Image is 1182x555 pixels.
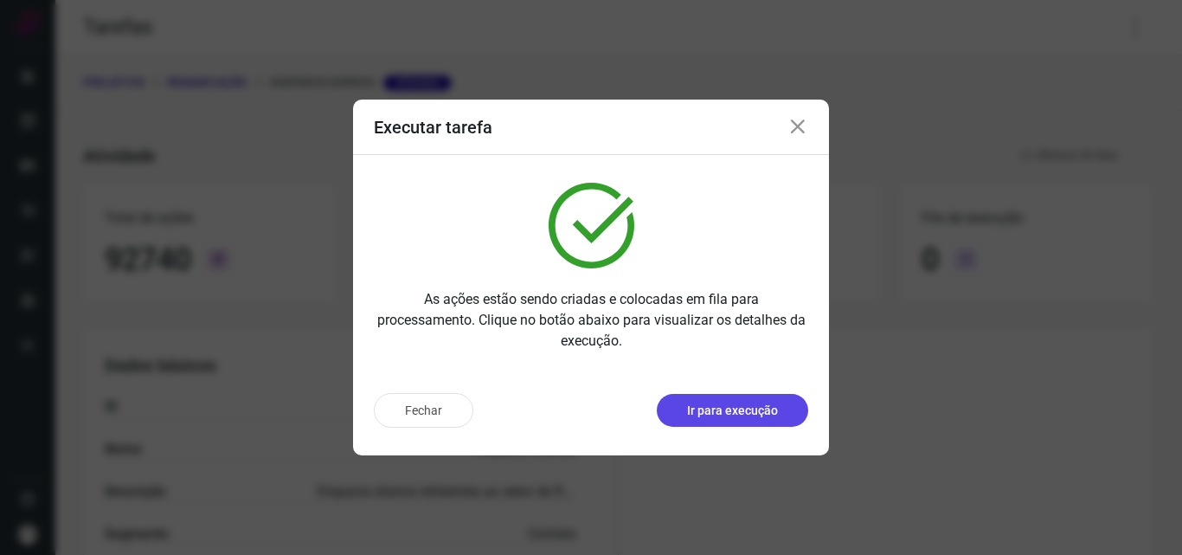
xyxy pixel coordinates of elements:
p: Ir para execução [687,402,778,420]
button: Fechar [374,393,473,428]
p: As ações estão sendo criadas e colocadas em fila para processamento. Clique no botão abaixo para ... [374,289,808,352]
h3: Executar tarefa [374,117,492,138]
button: Ir para execução [657,394,808,427]
img: verified.svg [549,183,634,268]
